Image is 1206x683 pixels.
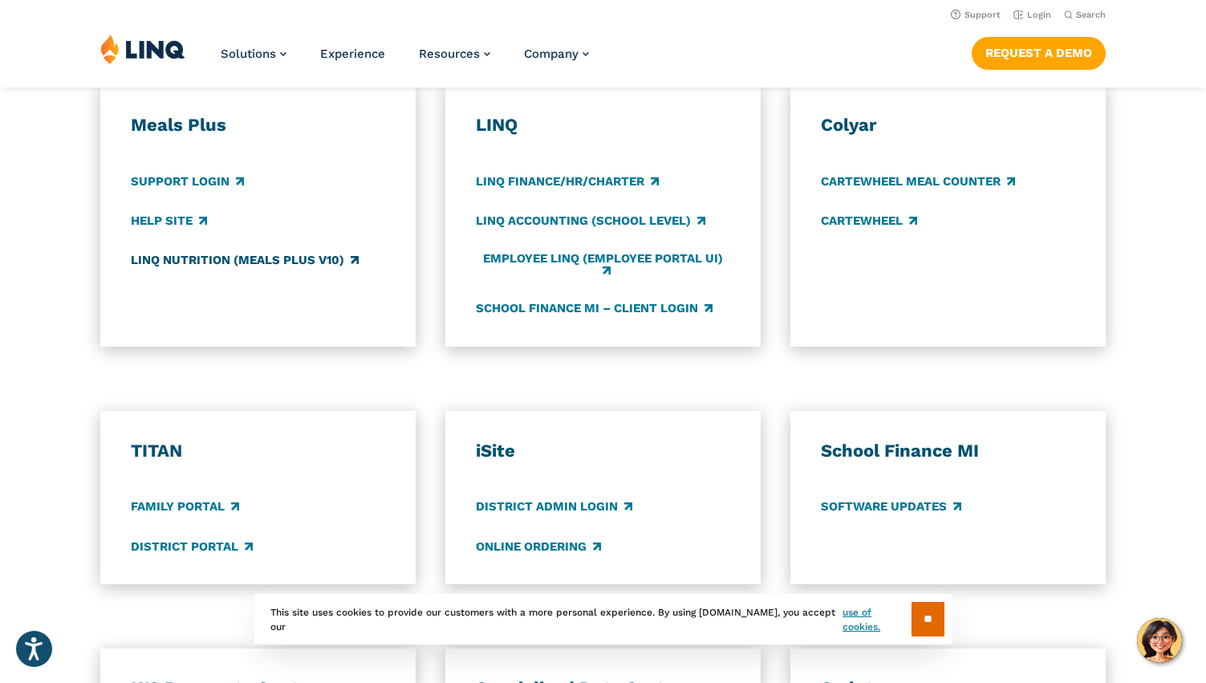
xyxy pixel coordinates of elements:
a: Support [951,10,1001,20]
nav: Button Navigation [972,34,1106,69]
button: Hello, have a question? Let’s chat. [1137,618,1182,663]
span: Resources [419,47,480,61]
nav: Primary Navigation [221,34,589,87]
a: CARTEWHEEL [821,212,917,230]
a: Software Updates [821,498,961,516]
button: Open Search Bar [1064,9,1106,21]
img: LINQ | K‑12 Software [100,34,185,64]
a: Request a Demo [972,37,1106,69]
a: LINQ Accounting (school level) [476,212,705,230]
a: Employee LINQ (Employee Portal UI) [476,251,730,278]
a: Company [524,47,589,61]
a: Solutions [221,47,286,61]
span: Solutions [221,47,276,61]
span: Company [524,47,579,61]
h3: Colyar [821,114,1075,136]
a: District Portal [131,538,253,555]
a: Family Portal [131,498,239,516]
a: CARTEWHEEL Meal Counter [821,173,1015,190]
h3: LINQ [476,114,730,136]
a: LINQ Finance/HR/Charter [476,173,659,190]
a: Experience [320,47,385,61]
a: Online Ordering [476,538,601,555]
a: Login [1013,10,1051,20]
h3: School Finance MI [821,440,1075,462]
a: use of cookies. [843,605,911,634]
a: Support Login [131,173,244,190]
a: Resources [419,47,490,61]
a: School Finance MI – Client Login [476,299,713,317]
div: This site uses cookies to provide our customers with a more personal experience. By using [DOMAIN... [254,594,952,644]
h3: Meals Plus [131,114,385,136]
a: Help Site [131,212,207,230]
a: LINQ Nutrition (Meals Plus v10) [131,251,359,269]
a: District Admin Login [476,498,632,516]
h3: iSite [476,440,730,462]
h3: TITAN [131,440,385,462]
span: Search [1076,10,1106,20]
